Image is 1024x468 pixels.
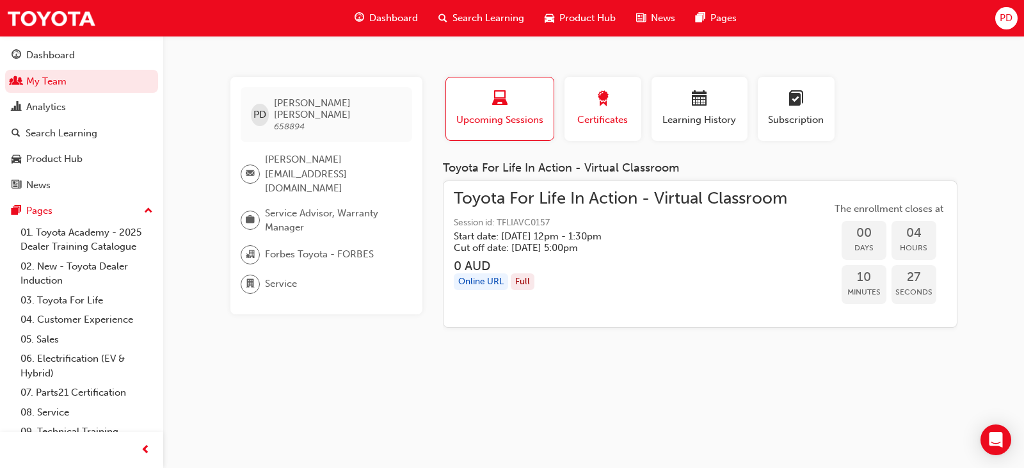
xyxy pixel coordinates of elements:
a: 03. Toyota For Life [15,291,158,311]
span: Dashboard [369,11,418,26]
a: Product Hub [5,147,158,171]
a: News [5,173,158,197]
span: 658894 [274,121,305,132]
div: Toyota For Life In Action - Virtual Classroom [443,161,957,175]
span: The enrollment closes at [831,202,947,216]
div: Full [511,273,534,291]
span: search-icon [12,128,20,140]
span: guage-icon [12,50,21,61]
span: PD [1000,11,1012,26]
a: 09. Technical Training [15,422,158,442]
div: Search Learning [26,126,97,141]
span: Forbes Toyota - FORBES [265,247,374,262]
span: organisation-icon [246,246,255,263]
span: department-icon [246,276,255,293]
span: news-icon [636,10,646,26]
span: 10 [842,270,886,285]
button: Subscription [758,77,835,141]
a: Search Learning [5,122,158,145]
span: 04 [892,226,936,241]
a: Analytics [5,95,158,119]
span: email-icon [246,166,255,182]
span: Days [842,241,886,255]
a: 02. New - Toyota Dealer Induction [15,257,158,291]
span: 27 [892,270,936,285]
a: Dashboard [5,44,158,67]
a: 06. Electrification (EV & Hybrid) [15,349,158,383]
a: news-iconNews [626,5,685,31]
span: 00 [842,226,886,241]
span: News [651,11,675,26]
a: 01. Toyota Academy - 2025 Dealer Training Catalogue [15,223,158,257]
button: Pages [5,199,158,223]
div: Analytics [26,100,66,115]
h3: 0 AUD [454,259,787,273]
span: [PERSON_NAME][EMAIL_ADDRESS][DOMAIN_NAME] [265,152,402,196]
div: Dashboard [26,48,75,63]
a: search-iconSearch Learning [428,5,534,31]
button: Upcoming Sessions [445,77,554,141]
button: DashboardMy TeamAnalyticsSearch LearningProduct HubNews [5,41,158,199]
span: Subscription [767,113,825,127]
span: Session id: TFLIAVC0157 [454,216,787,230]
a: guage-iconDashboard [344,5,428,31]
span: Product Hub [559,11,616,26]
span: guage-icon [355,10,364,26]
h5: Start date: [DATE] 12pm - 1:30pm [454,230,767,242]
a: 07. Parts21 Certification [15,383,158,403]
h5: Cut off date: [DATE] 5:00pm [454,242,767,254]
a: 04. Customer Experience [15,310,158,330]
span: PD [253,108,266,122]
span: pages-icon [12,206,21,217]
span: search-icon [438,10,447,26]
span: car-icon [545,10,554,26]
span: Hours [892,241,936,255]
span: calendar-icon [692,91,707,108]
a: 05. Sales [15,330,158,350]
span: Service [265,277,297,291]
span: Toyota For Life In Action - Virtual Classroom [454,191,787,206]
div: Pages [26,204,52,218]
div: News [26,178,51,193]
button: PD [995,7,1018,29]
span: learningplan-icon [788,91,804,108]
span: chart-icon [12,102,21,113]
a: car-iconProduct Hub [534,5,626,31]
span: Service Advisor, Warranty Manager [265,206,402,235]
span: award-icon [595,91,611,108]
button: Certificates [564,77,641,141]
a: Toyota For Life In Action - Virtual ClassroomSession id: TFLIAVC0157Start date: [DATE] 12pm - 1:3... [454,191,947,318]
span: Search Learning [452,11,524,26]
span: Pages [710,11,737,26]
span: Seconds [892,285,936,300]
span: Learning History [661,113,738,127]
span: briefcase-icon [246,212,255,229]
span: Minutes [842,285,886,300]
span: [PERSON_NAME] [PERSON_NAME] [274,97,401,120]
div: Product Hub [26,152,83,166]
span: Upcoming Sessions [456,113,544,127]
span: car-icon [12,154,21,165]
span: news-icon [12,180,21,191]
div: Online URL [454,273,508,291]
span: people-icon [12,76,21,88]
a: pages-iconPages [685,5,747,31]
span: prev-icon [141,442,150,458]
button: Learning History [652,77,748,141]
div: Open Intercom Messenger [980,424,1011,455]
a: 08. Service [15,403,158,423]
a: My Team [5,70,158,93]
span: up-icon [144,203,153,220]
img: Trak [6,4,96,33]
span: laptop-icon [492,91,508,108]
span: Certificates [574,113,632,127]
span: pages-icon [696,10,705,26]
